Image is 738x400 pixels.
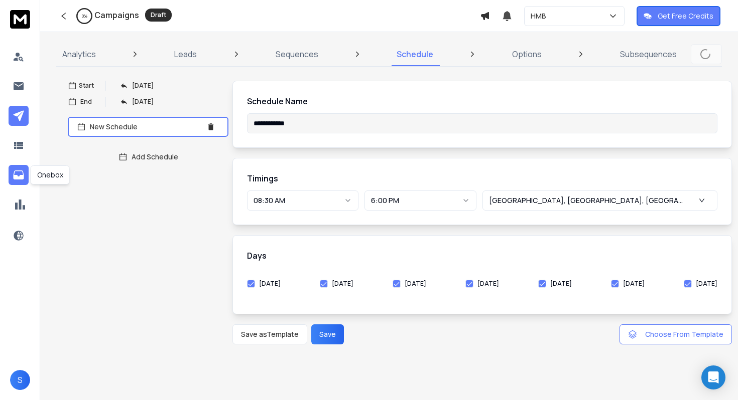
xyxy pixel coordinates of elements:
a: Options [506,42,548,66]
button: S [10,370,30,390]
button: 08:30 AM [247,190,358,211]
div: Open Intercom Messenger [701,365,725,389]
p: HMB [531,11,550,21]
label: [DATE] [405,280,426,288]
button: Save [311,324,344,344]
label: [DATE] [696,280,717,288]
button: 6:00 PM [364,190,476,211]
label: [DATE] [259,280,281,288]
h1: Days [247,250,717,262]
p: Subsequences [620,48,677,60]
div: Draft [145,9,172,22]
p: New Schedule [90,122,202,132]
p: Schedule [397,48,433,60]
label: [DATE] [477,280,499,288]
p: [GEOGRAPHIC_DATA], [GEOGRAPHIC_DATA], [GEOGRAPHIC_DATA], [GEOGRAPHIC_DATA] (UTC+5:30) [489,195,689,206]
p: Get Free Credits [658,11,713,21]
h1: Campaigns [94,9,139,21]
label: [DATE] [550,280,572,288]
h1: Timings [247,172,717,184]
a: Leads [168,42,203,66]
a: Schedule [391,42,439,66]
a: Sequences [270,42,324,66]
p: Leads [174,48,197,60]
label: [DATE] [332,280,353,288]
p: Sequences [276,48,318,60]
button: Add Schedule [68,147,228,167]
p: 0 % [82,13,87,19]
p: Analytics [62,48,96,60]
div: Onebox [31,165,70,184]
p: [DATE] [132,82,154,90]
button: Get Free Credits [637,6,720,26]
p: Start [79,82,94,90]
p: Options [512,48,542,60]
a: Analytics [56,42,102,66]
h1: Schedule Name [247,95,717,107]
span: Choose From Template [645,329,723,339]
label: [DATE] [623,280,645,288]
p: [DATE] [132,98,154,106]
button: Choose From Template [620,324,732,344]
a: Subsequences [614,42,683,66]
p: End [80,98,92,106]
button: Save asTemplate [232,324,307,344]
